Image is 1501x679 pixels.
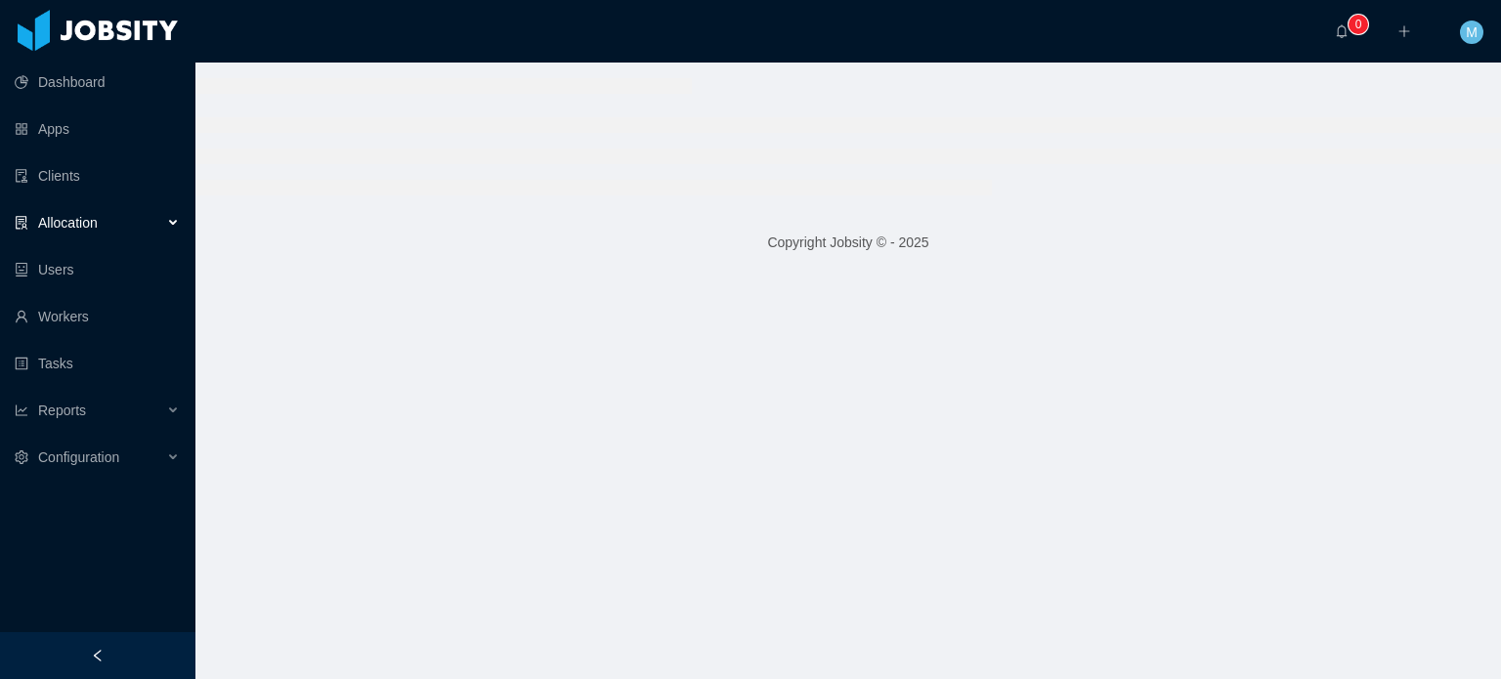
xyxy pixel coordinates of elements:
[15,156,180,195] a: icon: auditClients
[38,449,119,465] span: Configuration
[15,250,180,289] a: icon: robotUsers
[1335,24,1349,38] i: icon: bell
[195,209,1501,276] footer: Copyright Jobsity © - 2025
[15,63,180,102] a: icon: pie-chartDashboard
[1466,21,1478,44] span: M
[15,403,28,417] i: icon: line-chart
[15,344,180,383] a: icon: profileTasks
[15,216,28,230] i: icon: solution
[1397,24,1411,38] i: icon: plus
[38,403,86,418] span: Reports
[38,215,98,231] span: Allocation
[15,297,180,336] a: icon: userWorkers
[15,450,28,464] i: icon: setting
[1349,15,1368,34] sup: 0
[15,109,180,149] a: icon: appstoreApps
